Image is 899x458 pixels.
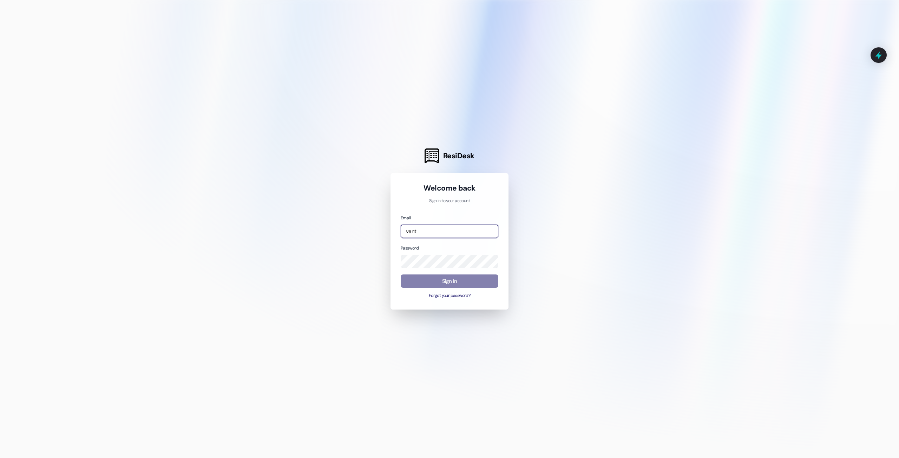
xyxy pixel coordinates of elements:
p: Sign in to your account [401,198,498,204]
h1: Welcome back [401,183,498,193]
img: ResiDesk Logo [425,148,439,163]
input: name@example.com [401,225,498,238]
button: Sign In [401,274,498,288]
label: Email [401,215,411,221]
label: Password [401,245,419,251]
span: ResiDesk [443,151,474,161]
button: Forgot your password? [401,293,498,299]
